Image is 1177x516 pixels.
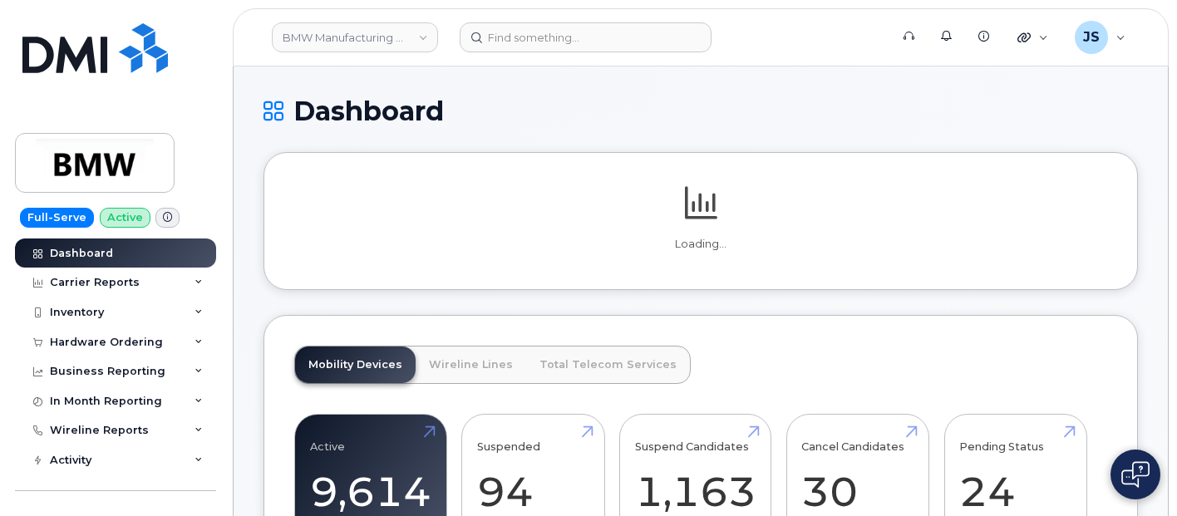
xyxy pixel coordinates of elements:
img: Open chat [1121,461,1150,488]
h1: Dashboard [263,96,1138,125]
a: Wireline Lines [416,346,526,383]
a: Total Telecom Services [526,346,690,383]
a: Mobility Devices [295,346,416,383]
p: Loading... [294,237,1107,252]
